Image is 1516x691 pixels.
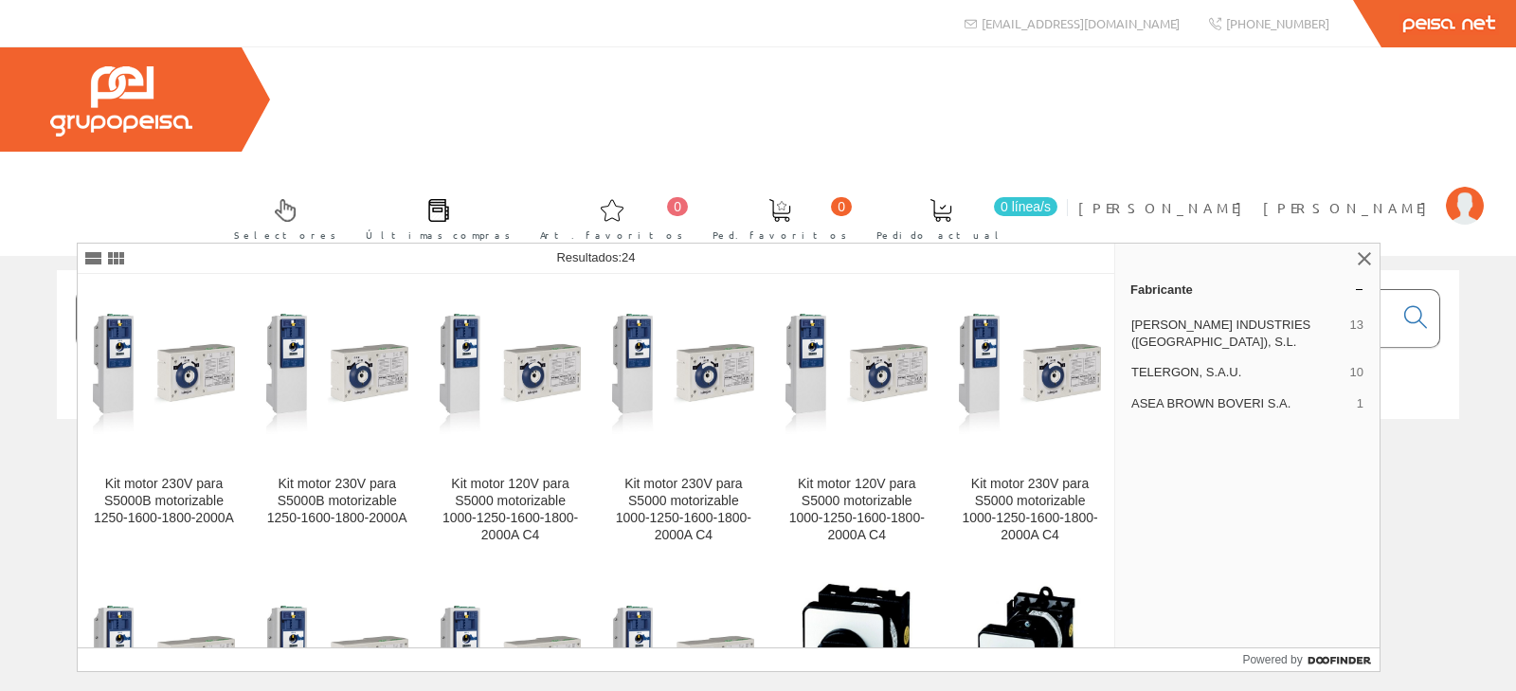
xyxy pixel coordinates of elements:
span: Pedido actual [876,226,1005,245]
div: Kit motor 120V para S5000 motorizable 1000-1250-1600-1800-2000A C4 [440,476,582,544]
img: Kit motor 230V para S5000 motorizable 1000-1250-1600-1800-2000A C4 [612,314,754,437]
a: Selectores [215,183,346,252]
div: Kit motor 230V para S5000B motorizable 1250-1600-1800-2000A [93,476,235,527]
img: Kit motor 230V para S5000B motorizable 1250-1600-1800-2000A [93,314,235,437]
a: Kit motor 230V para S5000B motorizable 1250-1600-1800-2000A Kit motor 230V para S5000B motorizabl... [251,275,424,566]
a: 0 línea/s Pedido actual [857,183,1062,252]
span: Últimas compras [366,226,511,245]
a: Últimas compras [347,183,520,252]
span: 0 línea/s [994,197,1057,216]
div: Kit motor 230V para S5000 motorizable 1000-1250-1600-1800-2000A C4 [612,476,754,544]
a: Fabricante [1115,274,1380,304]
img: Kit motor 120V para S5000 motorizable 1000-1250-1600-1800-2000A C4 [785,314,928,437]
span: [EMAIL_ADDRESS][DOMAIN_NAME] [982,15,1180,31]
span: Selectores [234,226,336,245]
span: 10 [1350,364,1363,381]
a: Kit motor 230V para S5000 motorizable 1000-1250-1600-1800-2000A C4 Kit motor 230V para S5000 moto... [944,275,1116,566]
span: 1 [1357,395,1363,412]
span: 24 [622,250,635,264]
div: Kit motor 120V para S5000 motorizable 1000-1250-1600-1800-2000A C4 [785,476,928,544]
span: Art. favoritos [540,226,683,245]
a: Kit motor 230V para S5000B motorizable 1250-1600-1800-2000A Kit motor 230V para S5000B motorizabl... [78,275,250,566]
span: [PHONE_NUMBER] [1226,15,1329,31]
span: TELERGON, S.A.U. [1131,364,1343,381]
span: 0 [667,197,688,216]
span: 0 [831,197,852,216]
a: Kit motor 120V para S5000 motorizable 1000-1250-1600-1800-2000A C4 Kit motor 120V para S5000 moto... [424,275,597,566]
img: Kit motor 120V para S5000 motorizable 1000-1250-1600-1800-2000A C4 [440,314,582,437]
img: Kit motor 230V para S5000B motorizable 1250-1600-1800-2000A [266,314,408,437]
span: 13 [1350,317,1363,351]
a: [PERSON_NAME] [PERSON_NAME] [1078,183,1484,201]
span: ASEA BROWN BOVERI S.A. [1131,395,1349,412]
img: Kit motor 230V para S5000 motorizable 1000-1250-1600-1800-2000A C4 [959,314,1101,437]
span: Ped. favoritos [713,226,847,245]
a: Kit motor 230V para S5000 motorizable 1000-1250-1600-1800-2000A C4 Kit motor 230V para S5000 moto... [597,275,769,566]
span: [PERSON_NAME] INDUSTRIES ([GEOGRAPHIC_DATA]), S.L. [1131,317,1343,351]
span: Powered by [1242,651,1302,668]
a: Kit motor 120V para S5000 motorizable 1000-1250-1600-1800-2000A C4 Kit motor 120V para S5000 moto... [770,275,943,566]
a: Powered by [1242,648,1380,671]
div: © Grupo Peisa [57,443,1459,459]
span: [PERSON_NAME] [PERSON_NAME] [1078,198,1436,217]
div: Kit motor 230V para S5000 motorizable 1000-1250-1600-1800-2000A C4 [959,476,1101,544]
img: Grupo Peisa [50,66,192,136]
span: Resultados: [556,250,635,264]
div: Kit motor 230V para S5000B motorizable 1250-1600-1800-2000A [266,476,408,527]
